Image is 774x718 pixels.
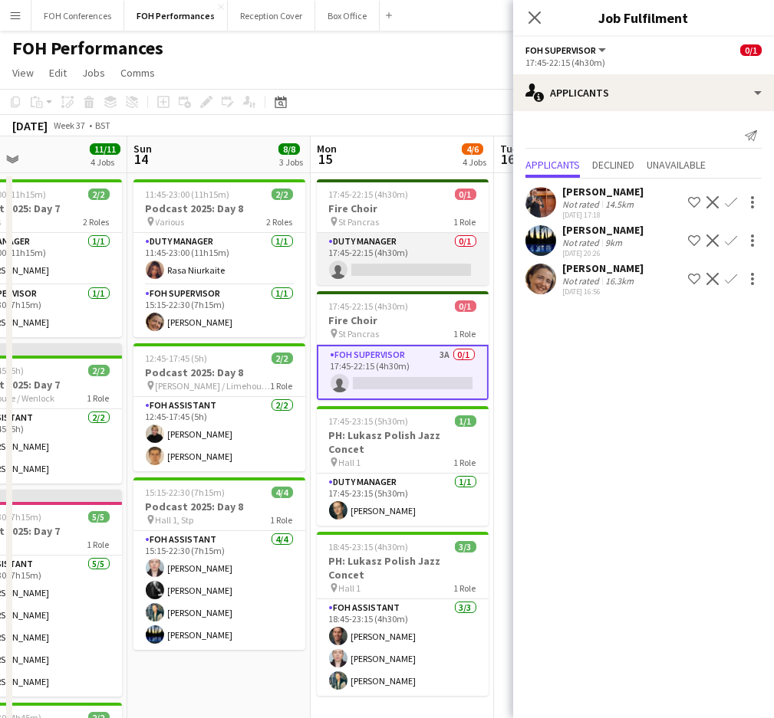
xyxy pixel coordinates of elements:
div: Applicants [513,74,774,111]
app-job-card: 11:45-23:00 (11h15m)2/2Podcast 2025: Day 8 Various2 RolesDuty Manager1/111:45-23:00 (11h15m)Rasa ... [133,179,305,337]
span: Various [156,216,185,228]
span: 2/2 [88,189,110,200]
a: Jobs [76,63,111,83]
span: Applicants [525,159,580,170]
span: View [12,66,34,80]
div: 16.3km [602,275,637,287]
span: 17:45-22:15 (4h30m) [329,189,409,200]
span: 17:45-22:15 (4h30m) [329,300,409,312]
span: 11/11 [90,143,120,155]
span: 1 Role [271,514,293,526]
app-card-role: FOH Assistant2/212:45-17:45 (5h)[PERSON_NAME][PERSON_NAME] [133,397,305,471]
span: 14 [131,150,152,168]
span: Hall 1, Stp [156,514,194,526]
span: 18:45-23:15 (4h30m) [329,541,409,552]
span: Unavailable [647,159,706,170]
app-job-card: 17:45-22:15 (4h30m)0/1Fire Choir St Pancras1 RoleFOH Supervisor3A0/117:45-22:15 (4h30m) [317,291,489,400]
span: 5/5 [88,511,110,523]
div: 4 Jobs [463,156,486,168]
h3: Podcast 2025: Day 8 [133,500,305,513]
span: 1 Role [87,539,110,550]
div: BST [95,120,110,131]
h3: PH: Lukasz Polish Jazz Concet [317,428,489,456]
div: [DATE] [12,118,48,133]
div: 17:45-22:15 (4h30m)0/1Fire Choir St Pancras1 RoleDuty Manager0/117:45-22:15 (4h30m) [317,179,489,285]
app-card-role: FOH Assistant4/415:15-22:30 (7h15m)[PERSON_NAME][PERSON_NAME][PERSON_NAME][PERSON_NAME] [133,531,305,650]
span: 1 Role [454,582,476,594]
app-card-role: FOH Supervisor3A0/117:45-22:15 (4h30m) [317,345,489,400]
button: Box Office [315,1,380,31]
h3: Podcast 2025: Day 8 [133,366,305,379]
span: 8/8 [278,143,300,155]
span: Sun [133,142,152,156]
span: Hall 1 [339,457,361,468]
span: Mon [317,142,337,156]
div: 14.5km [602,198,637,210]
span: 2/2 [272,352,293,364]
h3: PH: Lukasz Polish Jazz Concet [317,554,489,582]
app-card-role: Duty Manager0/117:45-22:15 (4h30m) [317,233,489,285]
app-card-role: Duty Manager1/111:45-23:00 (11h15m)Rasa Niurkaite [133,233,305,285]
span: Comms [120,66,155,80]
div: Not rated [562,198,602,210]
div: 4 Jobs [91,156,120,168]
span: 1 Role [87,392,110,404]
button: FOH Conferences [31,1,124,31]
div: 12:45-17:45 (5h)2/2Podcast 2025: Day 8 [PERSON_NAME] / Limehouse / Wenlock + STP1 RoleFOH Assista... [133,343,305,471]
span: Jobs [82,66,105,80]
span: Tue [500,142,518,156]
span: 2/2 [88,365,110,376]
span: St Pancras [339,216,380,228]
span: 17:45-23:15 (5h30m) [329,415,409,427]
div: [PERSON_NAME] [562,223,644,237]
app-job-card: 15:15-22:30 (7h15m)4/4Podcast 2025: Day 8 Hall 1, Stp1 RoleFOH Assistant4/415:15-22:30 (7h15m)[PE... [133,477,305,650]
span: 11:45-23:00 (11h15m) [146,189,230,200]
span: St Pancras [339,328,380,339]
span: 0/1 [455,300,476,312]
button: Reception Cover [228,1,315,31]
div: 17:45-22:15 (4h30m) [525,57,762,68]
span: 12:45-17:45 (5h) [146,352,208,364]
div: 17:45-23:15 (5h30m)1/1PH: Lukasz Polish Jazz Concet Hall 11 RoleDuty Manager1/117:45-23:15 (5h30m... [317,406,489,526]
app-card-role: FOH Supervisor1/115:15-22:30 (7h15m)[PERSON_NAME] [133,285,305,337]
span: 3/3 [455,541,476,552]
div: 9km [602,237,625,248]
span: 4/4 [272,487,293,498]
button: FOH Supervisor [525,44,608,56]
span: 0/1 [455,189,476,200]
div: [PERSON_NAME] [562,185,644,198]
div: [DATE] 17:18 [562,210,644,220]
span: [PERSON_NAME] / Limehouse / Wenlock + STP [156,380,271,392]
h3: Fire Choir [317,313,489,327]
span: 4/6 [462,143,483,155]
span: 2 Roles [267,216,293,228]
span: Edit [49,66,67,80]
span: Week 37 [51,120,89,131]
app-card-role: Duty Manager1/117:45-23:15 (5h30m)[PERSON_NAME] [317,474,489,526]
div: 3 Jobs [279,156,303,168]
a: Comms [114,63,161,83]
span: 16 [498,150,518,168]
span: 15 [315,150,337,168]
div: [PERSON_NAME] [562,261,644,275]
h3: Fire Choir [317,202,489,215]
div: [DATE] 20:26 [562,248,644,258]
span: 0/1 [740,44,762,56]
button: FOH Performances [124,1,228,31]
span: 1/1 [455,415,476,427]
div: Not rated [562,237,602,248]
span: 2/2 [272,189,293,200]
span: Declined [592,159,634,170]
a: View [6,63,40,83]
app-job-card: 18:45-23:15 (4h30m)3/3PH: Lukasz Polish Jazz Concet Hall 11 RoleFOH Assistant3/318:45-23:15 (4h30... [317,532,489,696]
h3: Podcast 2025: Day 8 [133,202,305,215]
div: Not rated [562,275,602,287]
span: 1 Role [454,328,476,339]
span: 2 Roles [84,216,110,228]
a: Edit [43,63,73,83]
span: 15:15-22:30 (7h15m) [146,487,226,498]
